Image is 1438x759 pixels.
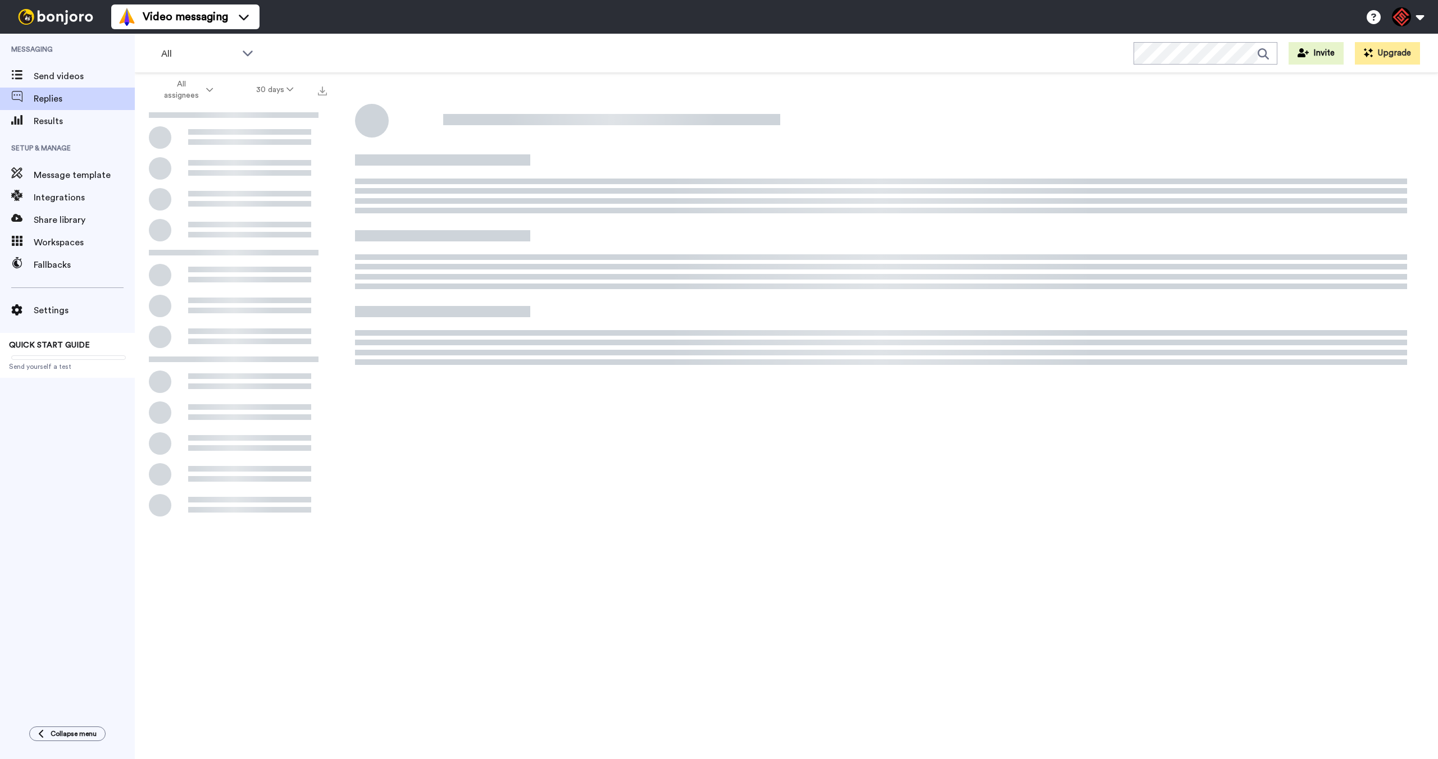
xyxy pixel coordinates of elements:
span: Workspaces [34,236,135,249]
span: Message template [34,168,135,182]
img: bj-logo-header-white.svg [13,9,98,25]
button: 30 days [235,80,315,100]
span: Replies [34,92,135,106]
button: All assignees [137,74,235,106]
span: Collapse menu [51,729,97,738]
span: Results [34,115,135,128]
span: All [161,47,236,61]
button: Invite [1289,42,1344,65]
span: Integrations [34,191,135,204]
span: Send videos [34,70,135,83]
span: All assignees [158,79,204,101]
button: Export all results that match these filters now. [315,81,330,98]
span: Share library [34,213,135,227]
button: Upgrade [1355,42,1420,65]
span: QUICK START GUIDE [9,341,90,349]
span: Settings [34,304,135,317]
span: Send yourself a test [9,362,126,371]
span: Video messaging [143,9,228,25]
img: export.svg [318,86,327,95]
span: Fallbacks [34,258,135,272]
button: Collapse menu [29,726,106,741]
img: vm-color.svg [118,8,136,26]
